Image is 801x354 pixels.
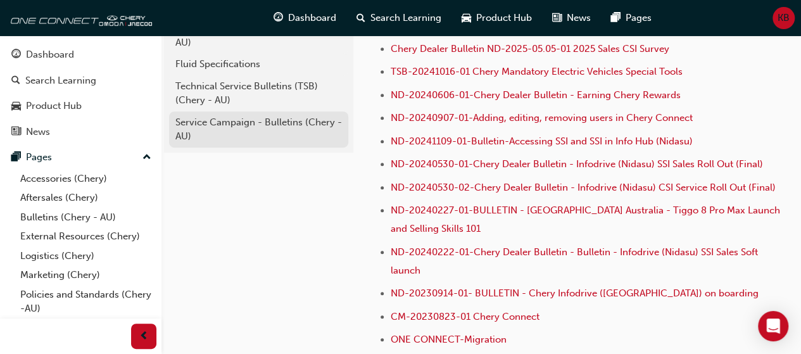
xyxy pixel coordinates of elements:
[462,10,471,26] span: car-icon
[391,89,681,101] a: ND-20240606-01-Chery Dealer Bulletin - Earning Chery Rewards
[26,125,50,139] div: News
[26,99,82,113] div: Product Hub
[542,5,601,31] a: news-iconNews
[476,11,532,25] span: Product Hub
[346,5,451,31] a: search-iconSearch Learning
[391,136,693,147] a: ND-20241109-01-Bulletin-Accessing SSI and SSI in Info Hub (Nidasu)
[139,329,149,345] span: prev-icon
[391,182,776,193] a: ND-20240530-02-Chery Dealer Bulletin - Infodrive (Nidasu) CSI Service Roll Out (Final)
[169,75,348,111] a: Technical Service Bulletins (TSB) (Chery - AU)
[288,11,336,25] span: Dashboard
[15,169,156,189] a: Accessories (Chery)
[611,10,621,26] span: pages-icon
[15,208,156,227] a: Bulletins (Chery - AU)
[5,146,156,169] button: Pages
[391,43,669,54] a: Chery Dealer Bulletin ND-2025-05.05-01 2025 Sales CSI Survey
[15,188,156,208] a: Aftersales (Chery)
[5,43,156,66] a: Dashboard
[391,205,783,234] a: ND-20240227-01-BULLETIN - [GEOGRAPHIC_DATA] Australia - Tiggo 8 Pro Max Launch and Selling Skills...
[11,152,21,163] span: pages-icon
[5,94,156,118] a: Product Hub
[5,41,156,146] button: DashboardSearch LearningProduct HubNews
[169,111,348,148] a: Service Campaign - Bulletins (Chery - AU)
[274,10,283,26] span: guage-icon
[391,288,759,299] a: ND-20230914-01- BULLETIN - Chery Infodrive ([GEOGRAPHIC_DATA]) on boarding
[778,11,790,25] span: KB
[15,285,156,319] a: Policies and Standards (Chery -AU)
[175,115,342,144] div: Service Campaign - Bulletins (Chery - AU)
[391,66,683,77] a: TSB-20241016-01 Chery Mandatory Electric Vehicles Special Tools
[391,158,763,170] a: ND-20240530-01-Chery Dealer Bulletin - Infodrive (Nidasu) SSI Sales Roll Out (Final)
[773,7,795,29] button: KB
[6,5,152,30] img: oneconnect
[26,47,74,62] div: Dashboard
[15,246,156,266] a: Logistics (Chery)
[263,5,346,31] a: guage-iconDashboard
[552,10,562,26] span: news-icon
[11,101,21,112] span: car-icon
[5,120,156,144] a: News
[169,53,348,75] a: Fluid Specifications
[15,227,156,246] a: External Resources (Chery)
[142,149,151,166] span: up-icon
[567,11,591,25] span: News
[11,127,21,138] span: news-icon
[391,112,693,123] a: ND-20240907-01-Adding, editing, removing users in Chery Connect
[11,75,20,87] span: search-icon
[601,5,662,31] a: pages-iconPages
[758,311,788,341] div: Open Intercom Messenger
[175,57,342,72] div: Fluid Specifications
[391,311,539,322] a: CM-20230823-01 Chery Connect
[356,10,365,26] span: search-icon
[175,79,342,108] div: Technical Service Bulletins (TSB) (Chery - AU)
[391,246,760,276] a: ND-20240222-01-Chery Dealer Bulletin - Bulletin - Infodrive (Nidasu) SSI Sales Soft launch
[626,11,652,25] span: Pages
[451,5,542,31] a: car-iconProduct Hub
[370,11,441,25] span: Search Learning
[15,265,156,285] a: Marketing (Chery)
[25,73,96,88] div: Search Learning
[5,69,156,92] a: Search Learning
[26,150,52,165] div: Pages
[11,49,21,61] span: guage-icon
[391,334,507,345] a: ONE CONNECT-Migration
